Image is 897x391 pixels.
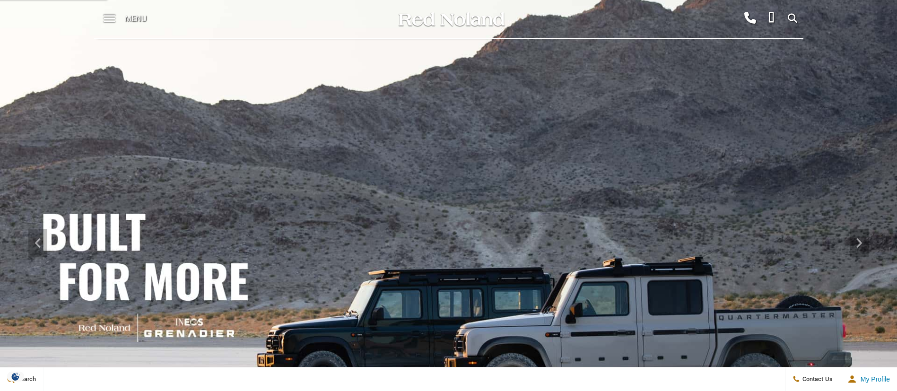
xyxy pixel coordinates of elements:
[397,11,505,27] img: Red Noland Auto Group
[5,372,26,382] section: Click to Open Cookie Consent Modal
[840,367,897,391] button: Open user profile menu
[850,229,869,257] div: Next
[857,375,890,383] span: My Profile
[800,375,833,383] span: Contact Us
[28,229,47,257] div: Previous
[5,372,26,382] img: Opt-Out Icon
